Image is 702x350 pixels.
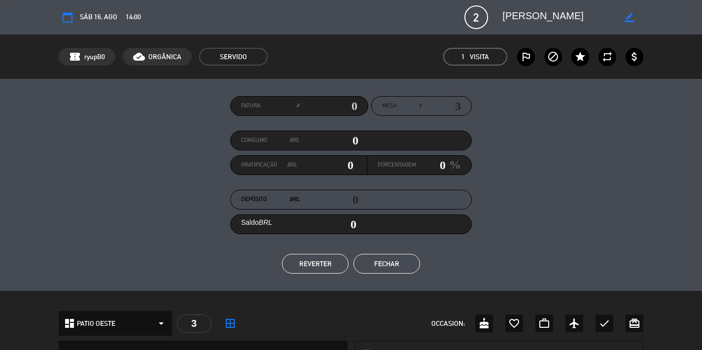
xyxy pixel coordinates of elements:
[470,51,489,63] em: Visita
[625,13,634,22] i: border_color
[568,317,580,329] i: airplanemode_active
[419,101,421,111] em: #
[416,158,446,173] input: 0
[378,160,416,170] label: Porcentagem
[446,155,461,175] em: %
[520,51,532,63] i: outlined_flag
[126,11,141,23] span: 14:00
[199,48,268,66] span: SERVIDO
[464,5,488,29] span: 2
[574,51,586,63] i: star
[629,317,640,329] i: card_giftcard
[461,51,465,63] span: 1
[538,317,550,329] i: work_outline
[547,51,559,63] i: block
[297,158,353,173] input: 0
[296,101,299,111] em: #
[289,136,300,145] em: BRL
[300,133,358,148] input: 0
[69,51,81,63] span: confirmation_number
[478,317,490,329] i: cake
[133,51,145,63] i: cloud_done
[353,254,420,274] button: Fechar
[84,51,105,63] span: ryupB0
[598,317,610,329] i: check
[287,160,297,170] em: BRL
[59,8,76,26] button: calendar_today
[148,51,181,63] span: ORGÂNICA
[289,195,300,205] em: BRL
[299,99,357,113] input: 0
[241,136,300,145] label: Consumo
[64,317,75,329] i: dashboard
[241,160,297,170] label: Gratificação
[259,218,272,226] em: BRL
[80,11,117,23] span: Sáb 16, ago
[629,51,640,63] i: attach_money
[241,217,272,228] label: Saldo
[241,195,300,205] label: Depósito
[282,254,349,274] button: REVERTER
[62,11,73,23] i: calendar_today
[155,317,167,329] i: arrow_drop_down
[421,99,461,113] input: number
[431,318,465,329] span: OCCASION:
[601,51,613,63] i: repeat
[508,317,520,329] i: favorite_border
[177,315,211,333] div: 3
[241,101,299,111] label: Fatura
[77,318,115,329] span: PATIO OESTE
[382,101,397,111] span: Mesa
[224,317,236,329] i: border_all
